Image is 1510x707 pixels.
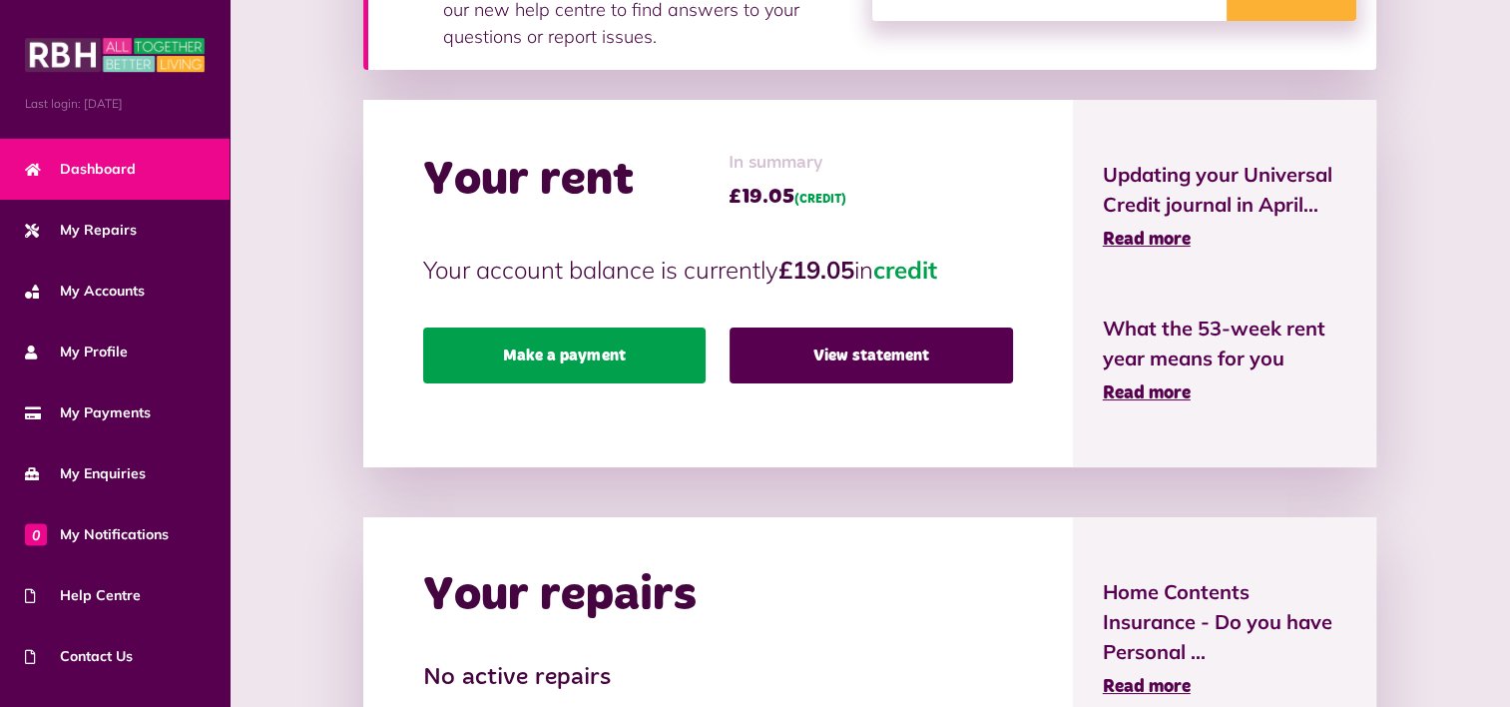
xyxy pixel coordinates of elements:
[1103,678,1191,696] span: Read more
[1103,577,1347,667] span: Home Contents Insurance - Do you have Personal ...
[423,664,1013,693] h3: No active repairs
[25,281,145,302] span: My Accounts
[1103,160,1347,254] a: Updating your Universal Credit journal in April... Read more
[873,255,937,285] span: credit
[25,159,136,180] span: Dashboard
[1103,231,1191,249] span: Read more
[729,182,846,212] span: £19.05
[25,524,169,545] span: My Notifications
[25,585,141,606] span: Help Centre
[1103,160,1347,220] span: Updating your Universal Credit journal in April...
[1103,384,1191,402] span: Read more
[778,255,854,285] strong: £19.05
[25,342,128,362] span: My Profile
[1103,314,1347,373] span: What the 53-week rent year means for you
[25,463,146,484] span: My Enquiries
[25,220,137,241] span: My Repairs
[25,523,47,545] span: 0
[25,95,205,113] span: Last login: [DATE]
[730,328,1013,383] a: View statement
[25,646,133,667] span: Contact Us
[1103,577,1347,701] a: Home Contents Insurance - Do you have Personal ... Read more
[423,252,1013,288] p: Your account balance is currently in
[794,194,846,206] span: (CREDIT)
[25,402,151,423] span: My Payments
[423,567,697,625] h2: Your repairs
[25,35,205,75] img: MyRBH
[423,328,707,383] a: Make a payment
[729,150,846,177] span: In summary
[423,152,634,210] h2: Your rent
[1103,314,1347,407] a: What the 53-week rent year means for you Read more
